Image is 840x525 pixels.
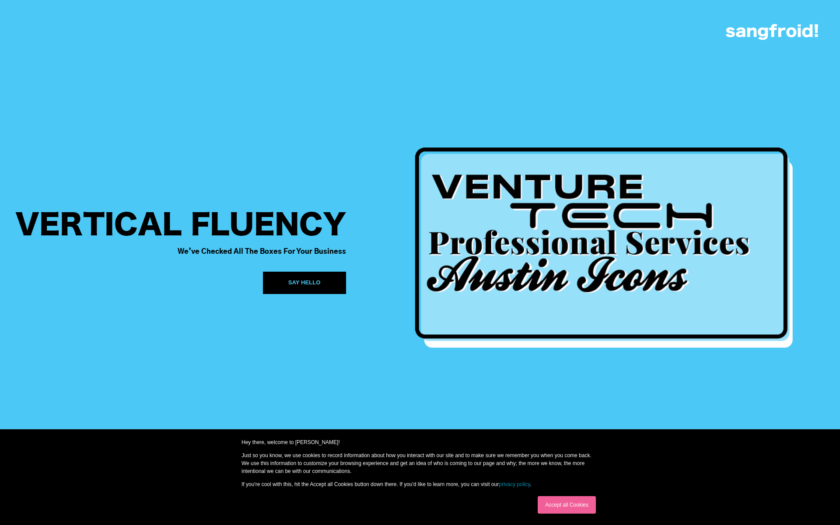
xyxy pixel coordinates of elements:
[538,496,596,514] a: Accept all Cookies
[15,212,346,240] h1: Vertical Fluency
[726,24,818,40] img: logo
[263,272,346,294] a: Say Hello
[241,480,598,488] p: If you're cool with this, hit the Accept all Cookies button down there. If you'd like to learn mo...
[15,244,346,257] h2: We’ve checked all the boxes for your business
[288,278,321,287] div: Say Hello
[241,438,598,446] p: Hey there, welcome to [PERSON_NAME]!
[499,481,530,487] a: privacy policy
[241,451,598,475] p: Just so you know, we use cookies to record information about how you interact with our site and t...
